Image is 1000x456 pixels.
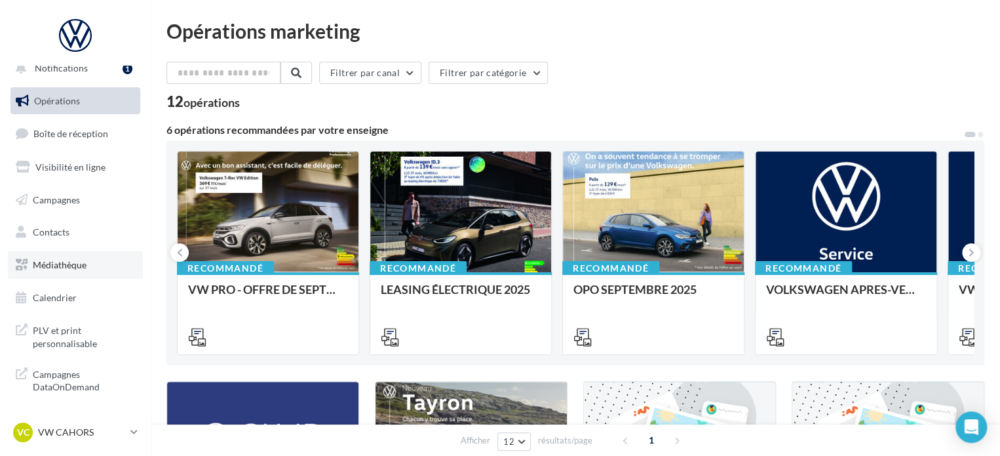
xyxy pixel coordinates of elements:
[641,430,662,451] span: 1
[573,283,733,309] div: OPO SEPTEMBRE 2025
[370,261,467,276] div: Recommandé
[8,154,143,181] a: Visibilité en ligne
[166,21,984,41] div: Opérations marketing
[33,194,80,205] span: Campagnes
[33,128,108,139] span: Boîte de réception
[183,96,240,108] div: opérations
[33,321,135,350] span: PLV et print personnalisable
[497,432,531,451] button: 12
[166,125,963,135] div: 6 opérations recommandées par votre enseigne
[8,119,143,148] a: Boîte de réception
[166,94,240,109] div: 12
[8,284,143,312] a: Calendrier
[381,283,541,309] div: LEASING ÉLECTRIQUE 2025
[503,436,514,447] span: 12
[538,434,592,447] span: résultats/page
[319,62,421,84] button: Filtrer par canal
[17,426,29,439] span: VC
[10,420,140,445] a: VC VW CAHORS
[766,283,926,309] div: VOLKSWAGEN APRES-VENTE
[35,62,88,73] span: Notifications
[33,292,77,303] span: Calendrier
[33,365,135,394] span: Campagnes DataOnDemand
[8,87,143,115] a: Opérations
[33,259,87,270] span: Médiathèque
[33,226,69,238] span: Contacts
[461,434,490,447] span: Afficher
[8,186,143,214] a: Campagnes
[188,283,348,309] div: VW PRO - OFFRE DE SEPTEMBRE 25
[34,95,80,106] span: Opérations
[8,54,138,82] button: Notifications 1
[8,251,143,279] a: Médiathèque
[755,261,852,276] div: Recommandé
[8,360,143,399] a: Campagnes DataOnDemand
[955,411,987,443] div: Open Intercom Messenger
[177,261,274,276] div: Recommandé
[562,261,659,276] div: Recommandé
[8,218,143,246] a: Contacts
[38,426,125,439] p: VW CAHORS
[35,161,106,173] span: Visibilité en ligne
[429,62,548,84] button: Filtrer par catégorie
[8,316,143,355] a: PLV et print personnalisable
[123,64,132,74] div: 1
